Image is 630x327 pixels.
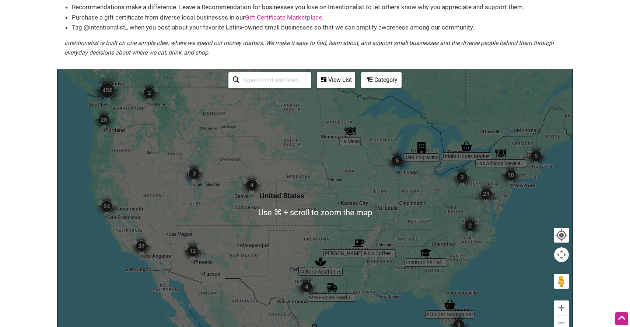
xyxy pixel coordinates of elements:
[344,126,356,137] div: La Mesa
[183,163,205,185] div: 3
[241,174,263,196] div: 4
[615,312,628,325] div: Scroll Back to Top
[182,240,204,262] div: 12
[64,39,554,56] em: Intentionalist is built on one simple idea: where we spend our money matters. We make it easy to ...
[459,215,481,237] div: 2
[554,228,569,243] button: Your Location
[326,282,337,293] div: Mexi-Rican Food Truck
[475,183,497,205] div: 23
[318,73,354,87] div: View List
[239,73,307,87] input: Type to find and filter...
[554,247,569,262] button: Map camera controls
[461,141,472,152] div: Bright Hopes Market
[295,276,318,298] div: 4
[554,274,569,289] button: Drag Pegman onto the map to open Street View
[138,82,160,104] div: 2
[315,256,326,267] div: Cultura Aesthetics
[500,164,522,186] div: 10
[92,76,122,105] div: 452
[245,14,322,21] a: Gift Certificate Marketplace
[93,109,115,131] div: 28
[317,72,355,88] div: See a list of the visible businesses
[228,72,311,88] div: Type to search and filter
[386,150,408,172] div: 5
[420,247,431,258] div: Instituto de Las Américas
[130,235,153,257] div: 37
[554,300,569,315] button: Zoom in
[72,13,566,22] li: Purchase a gift certificate from diverse local businesses in our .
[416,142,427,153] div: JNR Engraving
[495,148,506,159] div: Los Amigos Mexican Restaurant
[362,73,401,87] div: Category
[525,145,547,167] div: 5
[72,22,566,32] li: Tag @intentionalist_ when you post about your favorite Latinx-owned small businesses so that we c...
[72,2,566,12] li: Recommendations make a difference. Leave a Recommendation for businesses you love on Intentionali...
[451,166,473,188] div: 3
[444,299,455,310] div: El Lugar Bodega Bar
[96,195,118,218] div: 24
[361,72,402,88] div: Filter by category
[353,238,364,249] div: Fidel & Co Coffee Roasters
